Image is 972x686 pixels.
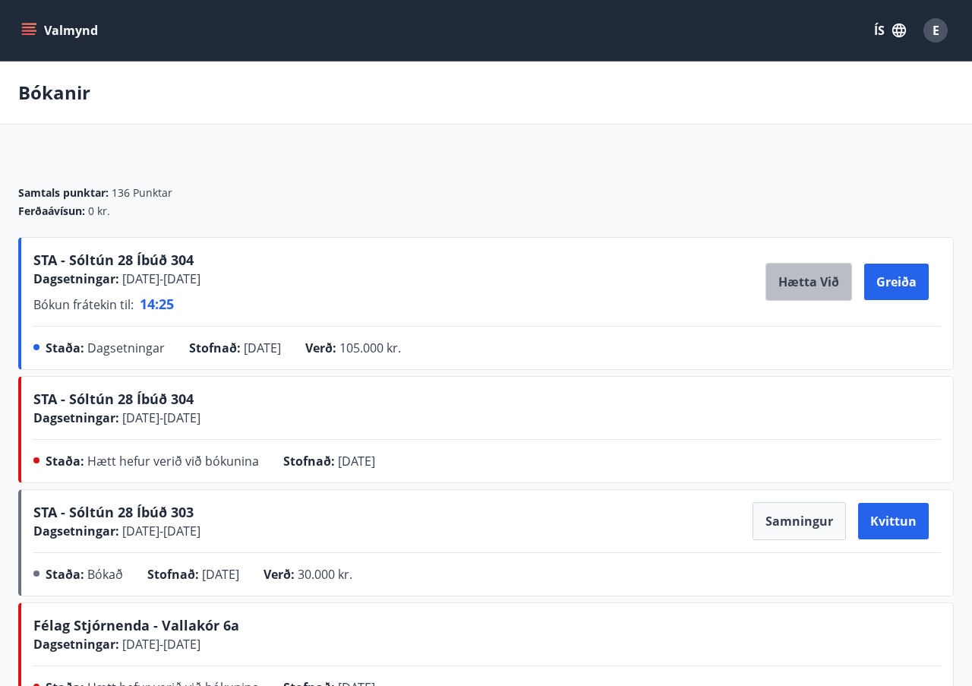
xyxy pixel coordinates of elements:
span: [DATE] - [DATE] [119,270,200,287]
span: Hætt hefur verið við bókunina [87,453,259,469]
span: 14 : [140,295,159,313]
button: menu [18,17,104,44]
span: Stofnað : [283,453,335,469]
span: [DATE] [244,340,281,356]
span: Stofnað : [147,566,199,583]
span: 136 Punktar [112,185,172,201]
span: Dagsetningar [87,340,165,356]
span: Bókun frátekin til : [33,296,134,314]
span: E [933,22,939,39]
p: Bókanir [18,80,90,106]
span: Dagsetningar : [33,636,119,653]
span: Bókað [87,566,123,583]
span: [DATE] [202,566,239,583]
span: Verð : [264,566,295,583]
span: Samtals punktar : [18,185,109,201]
span: [DATE] - [DATE] [119,523,200,539]
span: STA - Sóltún 28 Íbúð 304 [33,251,194,269]
span: 0 kr. [88,204,110,219]
button: Kvittun [858,503,929,539]
button: Samningur [753,502,846,540]
span: Félag Stjórnenda - Vallakór 6a [33,616,239,634]
span: 30.000 kr. [298,566,352,583]
span: Dagsetningar : [33,523,119,539]
span: [DATE] [338,453,375,469]
span: Staða : [46,566,84,583]
button: Greiða [864,264,929,300]
span: STA - Sóltún 28 Íbúð 303 [33,503,194,521]
span: Staða : [46,453,84,469]
span: Verð : [305,340,336,356]
span: Dagsetningar : [33,409,119,426]
span: [DATE] - [DATE] [119,409,200,426]
span: Stofnað : [189,340,241,356]
button: ÍS [866,17,914,44]
button: E [917,12,954,49]
span: STA - Sóltún 28 Íbúð 304 [33,390,194,408]
button: Hætta við [765,263,852,301]
span: Staða : [46,340,84,356]
span: Dagsetningar : [33,270,119,287]
span: [DATE] - [DATE] [119,636,200,653]
span: Ferðaávísun : [18,204,85,219]
span: 25 [159,295,174,313]
span: 105.000 kr. [339,340,401,356]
